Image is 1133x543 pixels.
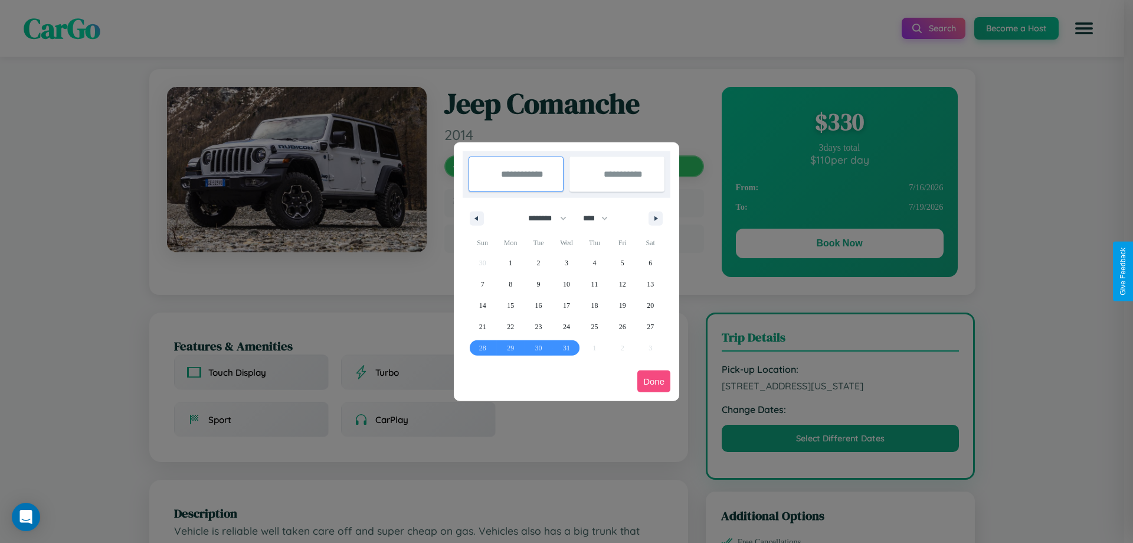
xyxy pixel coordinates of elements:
span: 31 [563,337,570,359]
span: 16 [535,295,542,316]
span: 30 [535,337,542,359]
button: 23 [525,316,552,337]
span: 23 [535,316,542,337]
button: 7 [469,274,496,295]
button: 20 [637,295,664,316]
button: 21 [469,316,496,337]
button: 8 [496,274,524,295]
button: 2 [525,252,552,274]
button: 14 [469,295,496,316]
button: 24 [552,316,580,337]
span: Thu [581,233,608,252]
span: 17 [563,295,570,316]
button: 30 [525,337,552,359]
button: 10 [552,274,580,295]
button: 4 [581,252,608,274]
span: 2 [537,252,541,274]
button: 25 [581,316,608,337]
button: 3 [552,252,580,274]
button: 27 [637,316,664,337]
button: 29 [496,337,524,359]
span: 20 [647,295,654,316]
span: Tue [525,233,552,252]
span: 8 [509,274,512,295]
div: Give Feedback [1119,248,1127,295]
button: 1 [496,252,524,274]
span: 19 [619,295,626,316]
button: Done [637,370,670,392]
span: 11 [591,274,598,295]
button: 16 [525,295,552,316]
button: 19 [608,295,636,316]
span: 24 [563,316,570,337]
span: 5 [621,252,624,274]
span: 22 [507,316,514,337]
span: 13 [647,274,654,295]
span: 6 [649,252,652,274]
span: 28 [479,337,486,359]
span: Fri [608,233,636,252]
span: 21 [479,316,486,337]
button: 17 [552,295,580,316]
button: 9 [525,274,552,295]
span: 12 [619,274,626,295]
button: 11 [581,274,608,295]
span: 4 [592,252,596,274]
span: Sun [469,233,496,252]
span: 7 [481,274,484,295]
span: 10 [563,274,570,295]
button: 31 [552,337,580,359]
div: Open Intercom Messenger [12,503,40,531]
button: 26 [608,316,636,337]
span: 3 [565,252,568,274]
button: 18 [581,295,608,316]
span: Sat [637,233,664,252]
button: 28 [469,337,496,359]
span: Wed [552,233,580,252]
button: 13 [637,274,664,295]
span: 9 [537,274,541,295]
button: 15 [496,295,524,316]
span: 27 [647,316,654,337]
span: 29 [507,337,514,359]
button: 5 [608,252,636,274]
button: 12 [608,274,636,295]
span: 1 [509,252,512,274]
span: 18 [591,295,598,316]
button: 22 [496,316,524,337]
span: 26 [619,316,626,337]
span: 25 [591,316,598,337]
span: Mon [496,233,524,252]
button: 6 [637,252,664,274]
span: 14 [479,295,486,316]
span: 15 [507,295,514,316]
